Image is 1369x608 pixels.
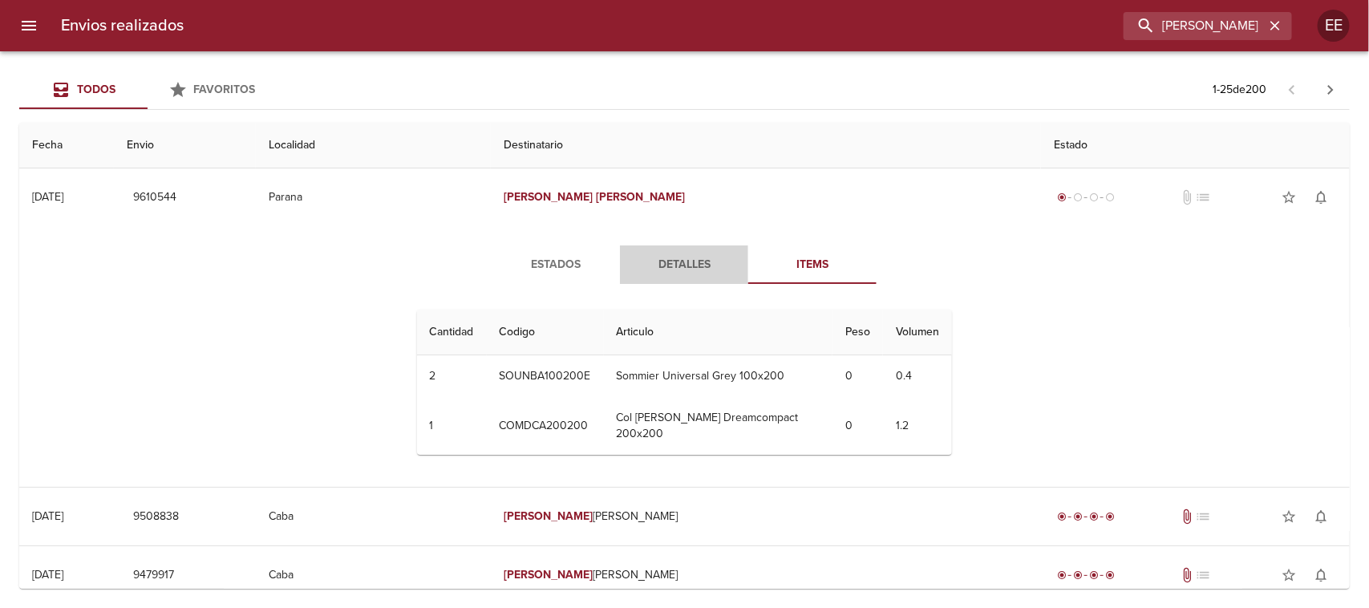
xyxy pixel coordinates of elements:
[832,310,883,355] th: Peso
[1318,10,1350,42] div: Abrir información de usuario
[19,71,276,109] div: Tabs Envios
[1105,193,1115,202] span: radio_button_unchecked
[61,13,184,39] h6: Envios realizados
[1073,193,1083,202] span: radio_button_unchecked
[1273,559,1305,591] button: Agregar a favoritos
[1281,189,1297,205] span: star_border
[1089,193,1099,202] span: radio_button_unchecked
[504,568,593,582] em: [PERSON_NAME]
[1273,181,1305,213] button: Agregar a favoritos
[1105,570,1115,580] span: radio_button_checked
[1057,193,1067,202] span: radio_button_checked
[1305,181,1337,213] button: Activar notificaciones
[1313,567,1329,583] span: notifications_none
[491,123,1041,168] th: Destinatario
[32,568,63,582] div: [DATE]
[1057,570,1067,580] span: radio_button_checked
[1196,567,1212,583] span: No tiene pedido asociado
[133,188,176,208] span: 9610544
[596,190,685,204] em: [PERSON_NAME]
[1089,570,1099,580] span: radio_button_checked
[1196,189,1212,205] span: No tiene pedido asociado
[487,310,604,355] th: Codigo
[256,488,491,545] td: Caba
[127,502,185,532] button: 9508838
[1054,189,1118,205] div: Generado
[1311,71,1350,109] span: Pagina siguiente
[127,183,183,213] button: 9610544
[1313,189,1329,205] span: notifications_none
[417,355,487,397] td: 2
[1313,509,1329,525] span: notifications_none
[256,123,491,168] th: Localidad
[1318,10,1350,42] div: EE
[114,123,256,168] th: Envio
[133,565,174,586] span: 9479917
[32,190,63,204] div: [DATE]
[1305,501,1337,533] button: Activar notificaciones
[604,397,833,455] td: Col [PERSON_NAME] Dreamcompact 200x200
[417,310,487,355] th: Cantidad
[758,255,867,275] span: Items
[133,507,179,527] span: 9508838
[491,546,1041,604] td: [PERSON_NAME]
[1273,501,1305,533] button: Agregar a favoritos
[504,190,593,204] em: [PERSON_NAME]
[77,83,115,96] span: Todos
[487,397,604,455] td: COMDCA200200
[1124,12,1265,40] input: buscar
[256,168,491,226] td: Parana
[492,245,877,284] div: Tabs detalle de guia
[832,355,883,397] td: 0
[417,310,953,455] table: Tabla de Items
[1281,567,1297,583] span: star_border
[1073,570,1083,580] span: radio_button_checked
[604,355,833,397] td: Sommier Universal Grey 100x200
[19,123,114,168] th: Fecha
[1054,509,1118,525] div: Entregado
[1213,82,1266,98] p: 1 - 25 de 200
[491,488,1041,545] td: [PERSON_NAME]
[32,509,63,523] div: [DATE]
[194,83,256,96] span: Favoritos
[256,546,491,604] td: Caba
[883,310,952,355] th: Volumen
[1054,567,1118,583] div: Entregado
[1180,567,1196,583] span: Tiene documentos adjuntos
[883,355,952,397] td: 0.4
[832,397,883,455] td: 0
[630,255,739,275] span: Detalles
[10,6,48,45] button: menu
[1089,512,1099,521] span: radio_button_checked
[1180,189,1196,205] span: No tiene documentos adjuntos
[1180,509,1196,525] span: Tiene documentos adjuntos
[1305,559,1337,591] button: Activar notificaciones
[1041,123,1350,168] th: Estado
[127,561,180,590] button: 9479917
[504,509,593,523] em: [PERSON_NAME]
[1196,509,1212,525] span: No tiene pedido asociado
[604,310,833,355] th: Articulo
[1057,512,1067,521] span: radio_button_checked
[417,397,487,455] td: 1
[1281,509,1297,525] span: star_border
[883,397,952,455] td: 1.2
[1273,81,1311,97] span: Pagina anterior
[501,255,610,275] span: Estados
[1073,512,1083,521] span: radio_button_checked
[1105,512,1115,521] span: radio_button_checked
[487,355,604,397] td: SOUNBA100200E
